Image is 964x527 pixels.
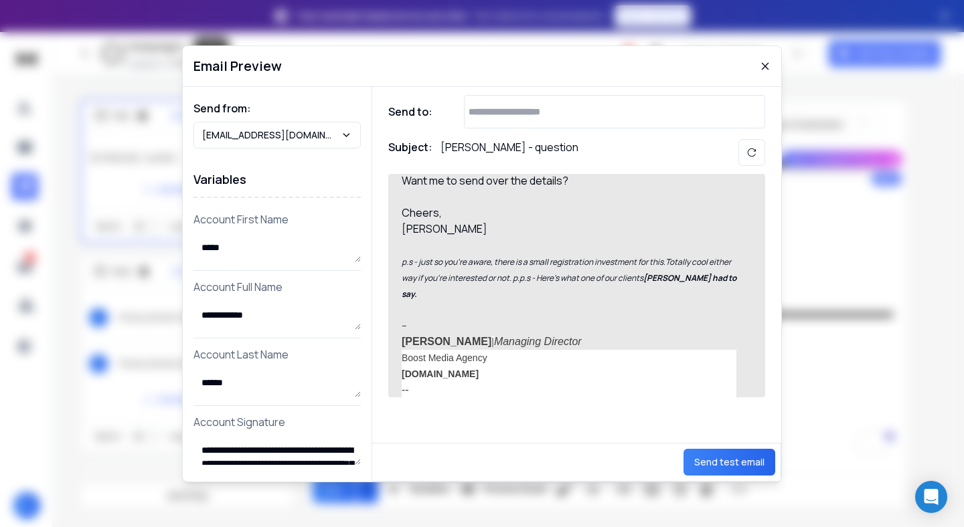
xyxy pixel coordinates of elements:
[402,368,479,379] a: [DOMAIN_NAME]
[402,352,487,363] span: Boost Media Agency
[388,104,442,120] h1: Send to:
[402,256,665,268] em: p.s - just so you're aware, there is a small registration investment for this.
[402,256,732,284] em: Totally cool either way if you're interested or not. p.p.s - Here's what one of our clients
[402,319,407,332] span: --
[494,336,582,347] em: Managing Director
[193,346,361,362] p: Account Last Name
[440,139,578,166] p: [PERSON_NAME] - question
[202,128,341,142] p: [EMAIL_ADDRESS][DOMAIN_NAME]
[388,139,432,166] h1: Subject:
[491,336,494,347] span: |
[684,449,775,476] button: Send test email
[193,279,361,295] p: Account Full Name
[193,57,282,76] h1: Email Preview
[193,211,361,227] p: Account First Name
[193,162,361,198] h1: Variables
[402,336,491,347] strong: [PERSON_NAME]
[402,382,736,398] div: --
[193,414,361,430] p: Account Signature
[402,205,736,237] div: Cheers, [PERSON_NAME]
[402,272,738,300] a: [PERSON_NAME] had to say.
[193,100,361,116] h1: Send from:
[402,173,736,189] div: Want me to send over the details?
[915,481,947,513] div: Open Intercom Messenger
